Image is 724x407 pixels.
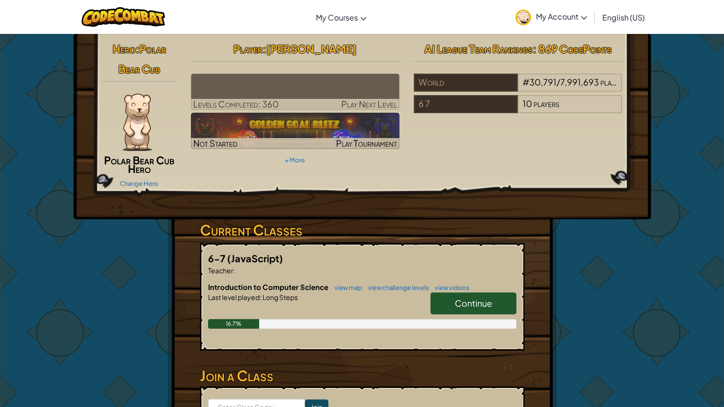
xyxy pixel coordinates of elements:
[260,293,262,301] span: :
[598,4,650,30] a: English (US)
[200,219,525,241] h3: Current Classes
[104,153,174,175] span: Polar Bear Cub Hero
[523,98,532,109] span: 10
[262,42,266,55] span: :
[191,113,399,149] img: Golden Goal
[266,42,357,55] span: [PERSON_NAME]
[208,266,233,275] span: Teacher
[285,156,305,164] a: + More
[120,180,158,187] a: Change Hero
[430,284,470,291] a: view videos
[515,10,531,25] img: avatar
[227,252,283,264] span: (JavaScript)
[200,365,525,386] h3: Join a Class
[533,42,612,55] span: : 869 CodePoints
[414,104,622,115] a: 6 710players
[414,83,622,94] a: World#30,791/7,991,693players
[330,284,362,291] a: view map
[208,282,330,291] span: Introduction to Computer Science
[311,4,371,30] a: My Courses
[523,76,529,87] span: #
[316,12,358,22] span: My Courses
[208,319,260,329] div: 16.7%
[341,98,397,109] span: Play Next Level
[336,138,397,149] span: Play Tournament
[511,2,592,32] a: My Account
[534,98,559,109] span: players
[262,293,298,301] span: Long Steps
[136,42,139,55] span: :
[208,293,260,301] span: Last level played
[191,113,399,149] a: Not StartedPlay Tournament
[424,42,533,55] span: AI League Team Rankings
[208,252,227,264] span: 6-7
[233,42,262,55] span: Player
[363,284,429,291] a: view challenge levels
[602,12,645,22] span: English (US)
[123,94,152,151] img: Polar-bear-cub-paper-doll.png
[193,138,238,149] span: Not Started
[556,76,560,87] span: /
[600,76,626,87] span: players
[233,266,235,275] span: :
[536,11,587,21] span: My Account
[529,76,556,87] span: 30,791
[193,98,279,109] span: Levels Completed: 360
[414,74,518,92] div: World
[113,42,136,55] span: Hero
[455,298,492,309] span: Continue
[118,42,166,75] span: Polar Bear Cub
[560,76,599,87] span: 7,991,693
[414,95,518,113] div: 6 7
[82,7,165,27] img: CodeCombat logo
[191,74,399,110] a: Play Next Level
